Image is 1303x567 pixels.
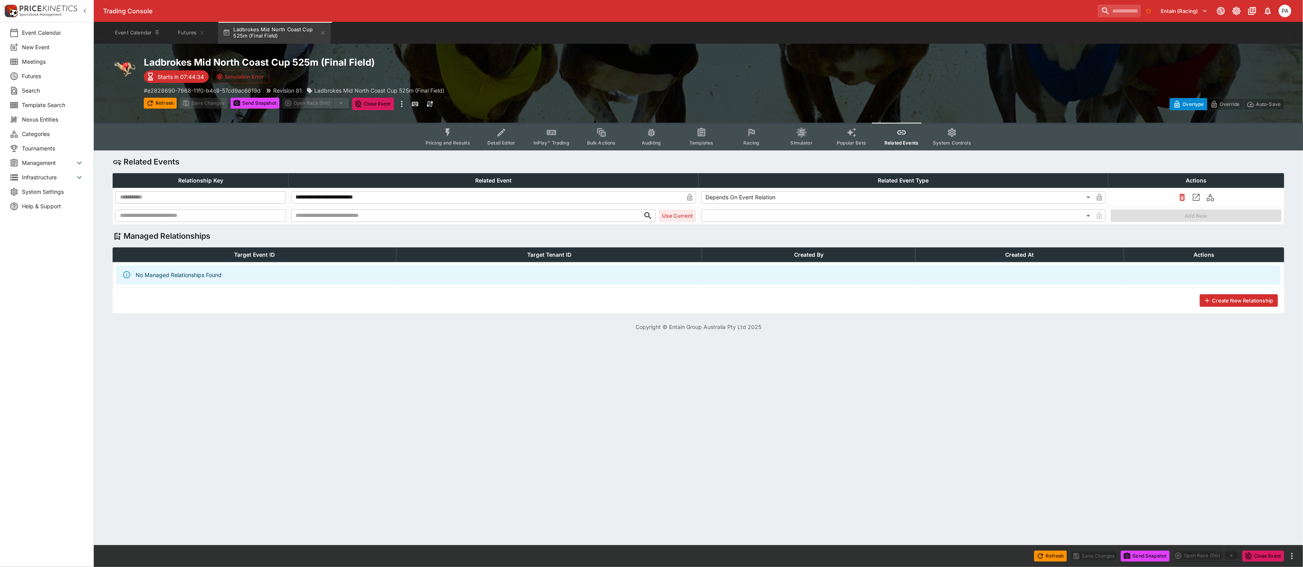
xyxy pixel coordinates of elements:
[1279,5,1291,17] div: Peter Addley
[397,98,406,110] button: more
[1256,100,1281,108] p: Auto-Save
[587,140,616,146] span: Bulk Actions
[1245,4,1259,18] button: Documentation
[22,57,84,66] span: Meetings
[352,98,394,110] button: Close Event
[1142,5,1155,17] button: No Bookmarks
[283,98,349,109] div: split button
[273,86,302,95] p: Revision 81
[20,13,62,16] img: Sportsbook Management
[136,268,222,282] div: No Managed Relationships Found
[933,140,971,146] span: System Controls
[1173,550,1239,561] div: split button
[1261,4,1275,18] button: Notifications
[884,140,918,146] span: Related Events
[419,123,977,150] div: Event type filters
[1276,2,1294,20] button: Peter Addley
[231,98,279,109] button: Send Snapshot
[1214,4,1228,18] button: Connected to PK
[166,22,217,44] button: Futures
[701,191,1094,204] div: Depends On Event Relation
[1121,551,1170,562] button: Send Snapshot
[2,3,18,19] img: PriceKinetics Logo
[113,247,397,262] th: Target Event ID
[1200,294,1278,307] button: Create New Relationship
[1124,247,1284,262] th: Actions
[1242,551,1284,562] button: Close Event
[306,86,444,95] div: Ladbrokes Mid North Coast Cup 525m (Final Field)
[123,231,210,241] h4: Managed Relationships
[1230,4,1244,18] button: Toggle light/dark mode
[144,98,177,109] button: Refresh
[22,202,84,210] span: Help & Support
[22,101,84,109] span: Template Search
[698,173,1108,188] th: Related Event Type
[94,323,1303,331] p: Copyright © Entain Group Australia Pty Ltd 2025
[1287,551,1297,561] button: more
[1170,98,1284,110] div: Start From
[1243,98,1284,110] button: Auto-Save
[1220,100,1240,108] p: Override
[113,56,138,81] img: greyhound_racing.png
[1034,551,1067,562] button: Refresh
[22,159,75,167] span: Management
[1098,5,1141,17] input: search
[288,173,698,188] th: Related Event
[144,86,261,95] p: Copy To Clipboard
[103,7,1095,15] div: Trading Console
[396,247,702,262] th: Target Tenant ID
[22,173,75,181] span: Infrastructure
[1156,5,1212,17] button: Select Tenant
[212,70,269,83] button: Simulation Error
[22,188,84,196] span: System Settings
[743,140,759,146] span: Racing
[1108,173,1284,188] th: Actions
[1170,98,1207,110] button: Overtype
[22,130,84,138] span: Categories
[1189,193,1203,200] span: View related event betmakers-cmFjZToxNzY0Nzcz
[22,144,84,152] span: Tournaments
[144,56,714,68] h2: Copy To Clipboard
[659,209,696,222] button: Use Current
[123,157,179,167] h4: Related Events
[533,140,569,146] span: InPlay™ Trading
[702,247,915,262] th: Created By
[20,5,77,11] img: PriceKinetics
[218,22,331,44] button: Ladbrokes Mid North Coast Cup 525m (Final Field)
[110,22,165,44] button: Event Calendar
[314,86,444,95] p: Ladbrokes Mid North Coast Cup 525m (Final Field)
[1183,100,1204,108] p: Overtype
[22,43,84,51] span: New Event
[837,140,866,146] span: Popular Bets
[22,86,84,95] span: Search
[1207,98,1243,110] button: Override
[22,115,84,123] span: Nexus Entities
[158,73,204,81] p: Starts in 07:44:34
[113,173,289,188] th: Relationship Key
[22,72,84,80] span: Futures
[426,140,470,146] span: Pricing and Results
[915,247,1124,262] th: Created At
[487,140,515,146] span: Detail Editor
[689,140,713,146] span: Templates
[791,140,813,146] span: Simulator
[642,140,661,146] span: Auditing
[22,29,84,37] span: Event Calendar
